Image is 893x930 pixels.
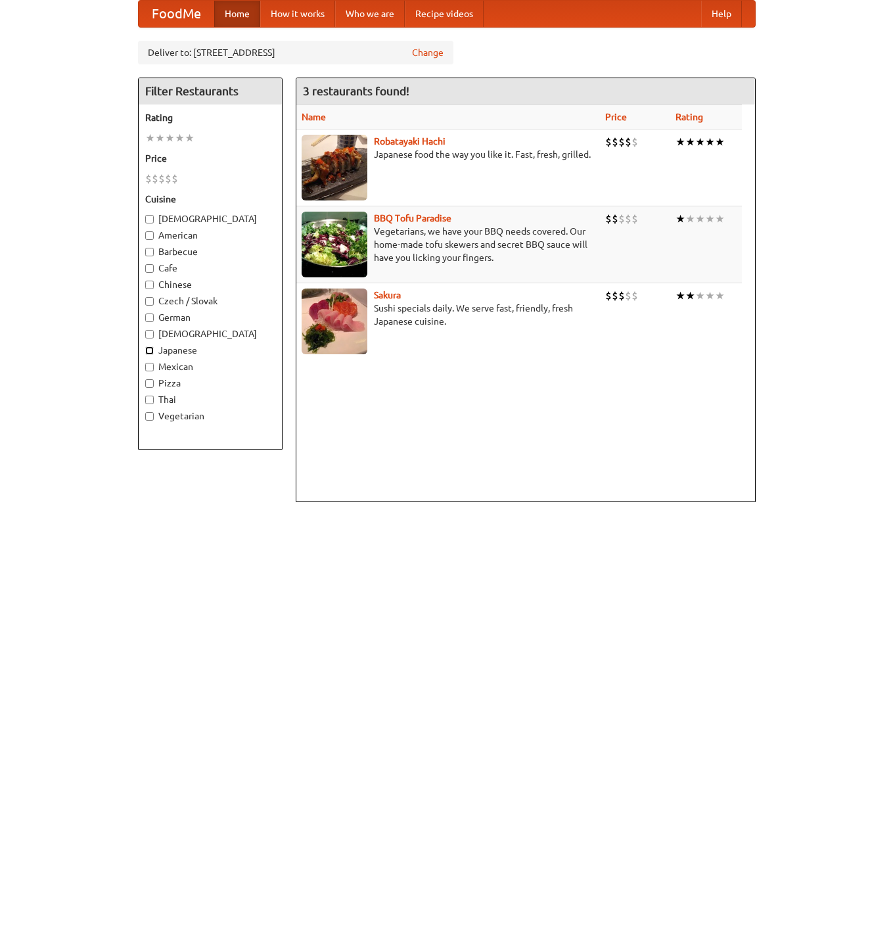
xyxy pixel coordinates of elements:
[145,131,155,145] li: ★
[302,112,326,122] a: Name
[145,111,275,124] h5: Rating
[145,278,275,291] label: Chinese
[145,264,154,273] input: Cafe
[145,344,275,357] label: Japanese
[165,131,175,145] li: ★
[302,225,595,264] p: Vegetarians, we have your BBQ needs covered. Our home-made tofu skewers and secret BBQ sauce will...
[612,212,618,226] li: $
[139,78,282,105] h4: Filter Restaurants
[145,152,275,165] h5: Price
[605,112,627,122] a: Price
[605,135,612,149] li: $
[618,289,625,303] li: $
[705,212,715,226] li: ★
[152,172,158,186] li: $
[145,229,275,242] label: American
[685,135,695,149] li: ★
[214,1,260,27] a: Home
[302,148,595,161] p: Japanese food the way you like it. Fast, fresh, grilled.
[145,245,275,258] label: Barbecue
[145,231,154,240] input: American
[618,212,625,226] li: $
[374,290,401,300] a: Sakura
[145,248,154,256] input: Barbecue
[685,289,695,303] li: ★
[605,212,612,226] li: $
[374,213,451,223] a: BBQ Tofu Paradise
[612,289,618,303] li: $
[145,346,154,355] input: Japanese
[675,135,685,149] li: ★
[145,396,154,404] input: Thai
[374,136,446,147] a: Robatayaki Hachi
[302,289,367,354] img: sakura.jpg
[158,172,165,186] li: $
[631,135,638,149] li: $
[335,1,405,27] a: Who we are
[172,172,178,186] li: $
[695,289,705,303] li: ★
[303,85,409,97] ng-pluralize: 3 restaurants found!
[145,393,275,406] label: Thai
[145,327,275,340] label: [DEMOGRAPHIC_DATA]
[145,281,154,289] input: Chinese
[145,311,275,324] label: German
[302,302,595,328] p: Sushi specials daily. We serve fast, friendly, fresh Japanese cuisine.
[625,135,631,149] li: $
[695,212,705,226] li: ★
[145,379,154,388] input: Pizza
[605,289,612,303] li: $
[701,1,742,27] a: Help
[625,289,631,303] li: $
[260,1,335,27] a: How it works
[631,212,638,226] li: $
[612,135,618,149] li: $
[185,131,195,145] li: ★
[145,330,154,338] input: [DEMOGRAPHIC_DATA]
[175,131,185,145] li: ★
[412,46,444,59] a: Change
[145,314,154,322] input: German
[715,135,725,149] li: ★
[405,1,484,27] a: Recipe videos
[715,212,725,226] li: ★
[145,412,154,421] input: Vegetarian
[145,409,275,423] label: Vegetarian
[145,262,275,275] label: Cafe
[145,377,275,390] label: Pizza
[631,289,638,303] li: $
[145,212,275,225] label: [DEMOGRAPHIC_DATA]
[145,193,275,206] h5: Cuisine
[685,212,695,226] li: ★
[155,131,165,145] li: ★
[302,135,367,200] img: robatayaki.jpg
[715,289,725,303] li: ★
[705,289,715,303] li: ★
[145,294,275,308] label: Czech / Slovak
[145,360,275,373] label: Mexican
[618,135,625,149] li: $
[625,212,631,226] li: $
[302,212,367,277] img: tofuparadise.jpg
[675,212,685,226] li: ★
[145,172,152,186] li: $
[145,215,154,223] input: [DEMOGRAPHIC_DATA]
[705,135,715,149] li: ★
[675,112,703,122] a: Rating
[695,135,705,149] li: ★
[165,172,172,186] li: $
[145,297,154,306] input: Czech / Slovak
[675,289,685,303] li: ★
[139,1,214,27] a: FoodMe
[145,363,154,371] input: Mexican
[138,41,453,64] div: Deliver to: [STREET_ADDRESS]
